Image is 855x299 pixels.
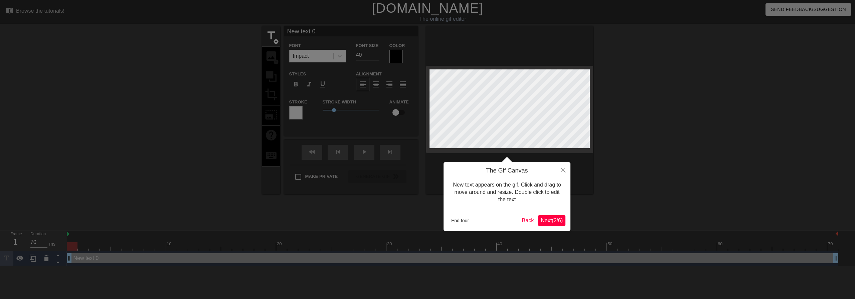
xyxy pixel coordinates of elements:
button: Back [519,215,537,226]
button: End tour [449,216,472,226]
div: New text appears on the gif. Click and drag to move around and resize. Double click to edit the text [449,175,565,210]
button: Next [538,215,565,226]
h4: The Gif Canvas [449,167,565,175]
button: Close [556,162,570,178]
span: Next ( 2 / 6 ) [541,218,563,223]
